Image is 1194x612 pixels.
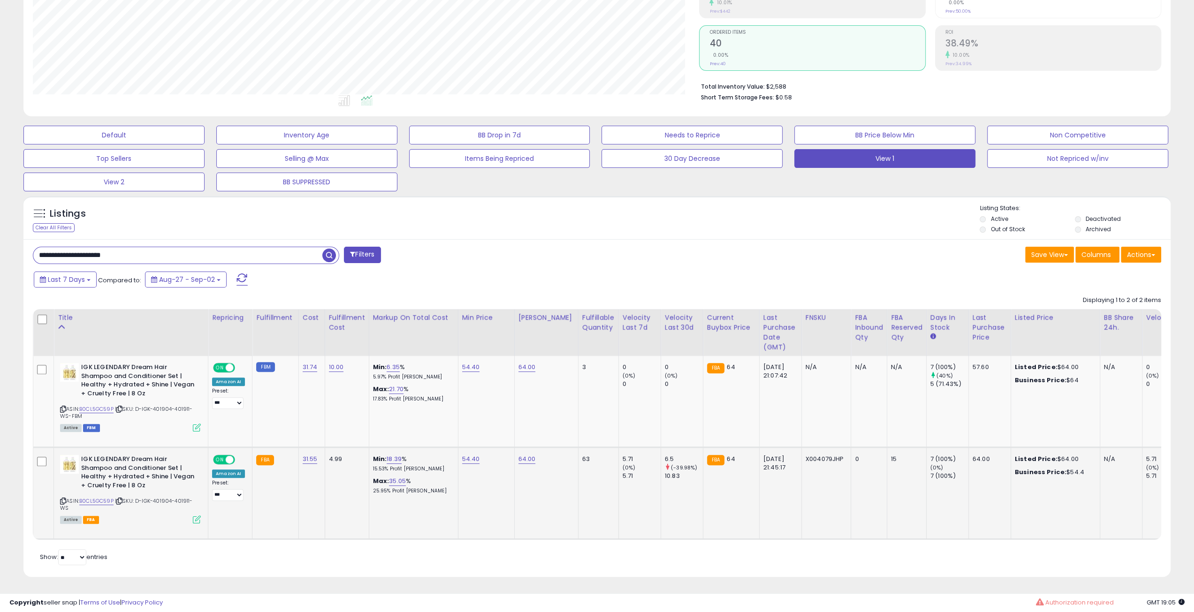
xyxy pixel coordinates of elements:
b: Short Term Storage Fees: [700,93,774,101]
b: Listed Price: [1015,454,1057,463]
b: Min: [373,363,387,371]
span: Columns [1081,250,1111,259]
small: FBM [256,362,274,372]
div: 5.71 [1146,455,1184,463]
small: Prev: 50.00% [945,8,971,14]
div: FNSKU [806,313,847,323]
img: 41P9VX9A0HL._SL40_.jpg [60,363,79,382]
div: ASIN: [60,455,201,522]
div: 7 (100%) [930,363,968,371]
b: Total Inventory Value: [700,83,764,91]
span: Last 7 Days [48,275,85,284]
div: Fulfillable Quantity [582,313,615,332]
small: FBA [707,455,724,465]
th: The percentage added to the cost of goods (COGS) that forms the calculator for Min & Max prices. [369,309,458,356]
p: Listing States: [980,204,1171,213]
small: 10.00% [950,52,970,59]
b: IGK LEGENDARY Dream Hair Shampoo and Conditioner Set | Healthy + Hydrated + Shine | Vegan + Cruel... [81,455,195,492]
div: Fulfillment Cost [329,313,365,332]
div: $64.00 [1015,455,1093,463]
div: 7 (100%) [930,472,968,480]
span: OFF [234,364,249,372]
b: Min: [373,454,387,463]
h2: 38.49% [945,38,1161,51]
div: 15 [891,455,919,463]
button: Actions [1121,247,1161,263]
div: 57.60 [973,363,1004,371]
div: 4.99 [329,455,362,463]
b: Listed Price: [1015,363,1057,371]
label: Archived [1086,225,1111,233]
div: 0 [1146,380,1184,388]
div: N/A [855,363,880,371]
div: [DATE] 21:45:17 [763,455,794,472]
a: Privacy Policy [122,598,163,607]
button: BB SUPPRESSED [216,173,397,191]
div: Fulfillment [256,313,294,323]
div: Last Purchase Price [973,313,1007,342]
div: 0 [855,455,880,463]
b: Business Price: [1015,376,1066,385]
small: (0%) [665,372,678,379]
div: [DATE] 21:07:42 [763,363,794,380]
div: Current Buybox Price [707,313,755,332]
div: Clear All Filters [33,223,75,232]
label: Active [990,215,1008,223]
small: 0.00% [709,52,728,59]
small: (0%) [623,372,636,379]
small: (0%) [623,464,636,471]
a: 18.39 [387,454,402,464]
div: 7 (100%) [930,455,968,463]
span: 64 [727,363,735,371]
div: % [373,455,451,472]
span: FBA [83,516,99,524]
div: Min Price [462,313,510,323]
button: Columns [1075,247,1119,263]
span: | SKU: D-IGK-401904-401911-WS [60,497,193,511]
a: 31.55 [303,454,318,464]
button: Save View [1025,247,1074,263]
span: ON [214,364,226,372]
div: FBA inbound Qty [855,313,883,342]
div: Markup on Total Cost [373,313,454,323]
div: 6.5 [665,455,703,463]
span: ON [214,456,226,464]
a: 31.74 [303,363,318,372]
label: Deactivated [1086,215,1121,223]
a: 64.00 [518,363,536,372]
a: 6.35 [387,363,400,372]
span: ROI [945,30,1161,35]
div: Preset: [212,388,245,409]
span: Compared to: [98,276,141,285]
h2: 40 [709,38,925,51]
button: Not Repriced w/inv [987,149,1168,168]
div: 3 [582,363,611,371]
a: 35.05 [389,476,406,486]
b: Business Price: [1015,468,1066,476]
span: 2025-09-10 19:05 GMT [1147,598,1185,607]
div: Repricing [212,313,248,323]
strong: Copyright [9,598,44,607]
div: 0 [623,363,661,371]
small: Prev: $442 [709,8,730,14]
b: Max: [373,476,389,485]
div: Listed Price [1015,313,1096,323]
div: X004079JHP [806,455,844,463]
span: OFF [234,456,249,464]
small: (40%) [936,372,953,379]
button: Aug-27 - Sep-02 [145,272,227,287]
a: B0CL5GC59P [79,405,114,413]
div: N/A [1104,455,1135,463]
small: (0%) [1146,464,1159,471]
div: 10.83 [665,472,703,480]
p: 25.95% Profit [PERSON_NAME] [373,488,451,494]
a: 21.70 [389,385,403,394]
a: 64.00 [518,454,536,464]
button: Last 7 Days [34,272,97,287]
div: N/A [806,363,844,371]
div: FBA Reserved Qty [891,313,922,342]
div: 0 [665,380,703,388]
span: Show: entries [40,552,107,561]
div: 5.71 [623,472,661,480]
button: View 2 [23,173,205,191]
